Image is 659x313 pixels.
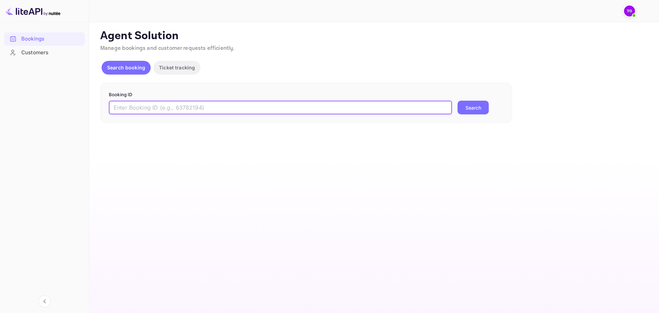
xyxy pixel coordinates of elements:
[109,91,504,98] p: Booking ID
[4,46,85,59] a: Customers
[4,32,85,46] div: Bookings
[38,295,51,308] button: Collapse navigation
[100,29,647,43] p: Agent Solution
[624,5,635,16] img: Traveloka3PS 02
[100,45,235,52] span: Manage bookings and customer requests efficiently.
[5,5,60,16] img: LiteAPI logo
[458,101,489,114] button: Search
[159,64,195,71] p: Ticket tracking
[4,32,85,45] a: Bookings
[109,101,452,114] input: Enter Booking ID (e.g., 63782194)
[21,49,81,57] div: Customers
[21,35,81,43] div: Bookings
[107,64,145,71] p: Search booking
